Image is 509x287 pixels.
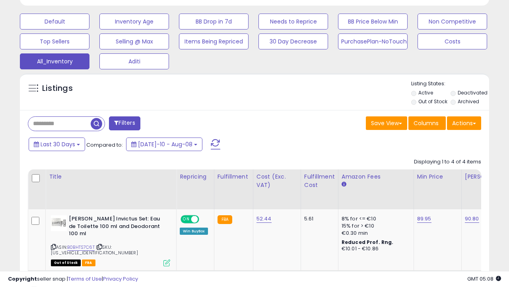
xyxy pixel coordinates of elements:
div: ASIN: [51,215,170,265]
button: BB Drop in 7d [179,14,249,29]
div: Min Price [417,173,458,181]
span: Columns [414,119,439,127]
button: BB Price Below Min [338,14,408,29]
label: Out of Stock [418,98,447,105]
strong: Copyright [8,275,37,283]
a: 89.95 [417,215,431,223]
button: Last 30 Days [29,138,85,151]
span: 2025-09-8 05:08 GMT [467,275,501,283]
small: FBA [218,215,232,224]
span: | SKU: [US_VEHICLE_IDENTIFICATION_NUMBER] [51,244,138,256]
button: Filters [109,116,140,130]
div: Title [49,173,173,181]
div: Fulfillment Cost [304,173,335,189]
button: Items Being Repriced [179,33,249,49]
div: 5.61 [304,215,332,222]
button: Columns [408,116,446,130]
a: 90.80 [465,215,479,223]
label: Archived [458,98,479,105]
div: €0.30 min [342,230,408,237]
a: 52.44 [256,215,272,223]
div: Cost (Exc. VAT) [256,173,297,189]
a: Privacy Policy [103,275,138,283]
a: Terms of Use [68,275,102,283]
div: 15% for > €10 [342,222,408,230]
button: Actions [447,116,481,130]
div: 8% for <= €10 [342,215,408,222]
span: All listings that are currently out of stock and unavailable for purchase on Amazon [51,259,81,266]
div: €10.01 - €10.86 [342,246,408,252]
div: Win BuyBox [180,228,208,235]
p: Listing States: [411,80,489,88]
button: Save View [366,116,407,130]
span: [DATE]-10 - Aug-08 [138,140,192,148]
button: Default [20,14,89,29]
div: seller snap | | [8,275,138,283]
img: 41SHpQeEb7L._SL40_.jpg [51,215,67,231]
button: Top Sellers [20,33,89,49]
button: 30 Day Decrease [258,33,328,49]
button: Aditi [99,53,169,69]
div: Amazon Fees [342,173,410,181]
button: Needs to Reprice [258,14,328,29]
div: Fulfillment [218,173,250,181]
span: FBA [82,259,95,266]
span: OFF [198,216,211,223]
a: B0BHTS7C6T [67,244,95,251]
span: Compared to: [86,141,123,149]
h5: Listings [42,83,73,94]
button: [DATE]-10 - Aug-08 [126,138,202,151]
b: Reduced Prof. Rng. [342,239,394,246]
label: Deactivated [458,89,488,96]
button: Selling @ Max [99,33,169,49]
button: Costs [418,33,487,49]
div: Displaying 1 to 4 of 4 items [414,158,481,166]
button: PurchasePlan-NoTouch [338,33,408,49]
button: Inventory Age [99,14,169,29]
div: Repricing [180,173,211,181]
span: ON [181,216,191,223]
label: Active [418,89,433,96]
small: Amazon Fees. [342,181,346,188]
button: All_Inventory [20,53,89,69]
button: Non Competitive [418,14,487,29]
b: [PERSON_NAME] Invictus Set: Eau de Toilette 100 ml and Deodorant 100 ml [69,215,165,240]
span: Last 30 Days [41,140,75,148]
